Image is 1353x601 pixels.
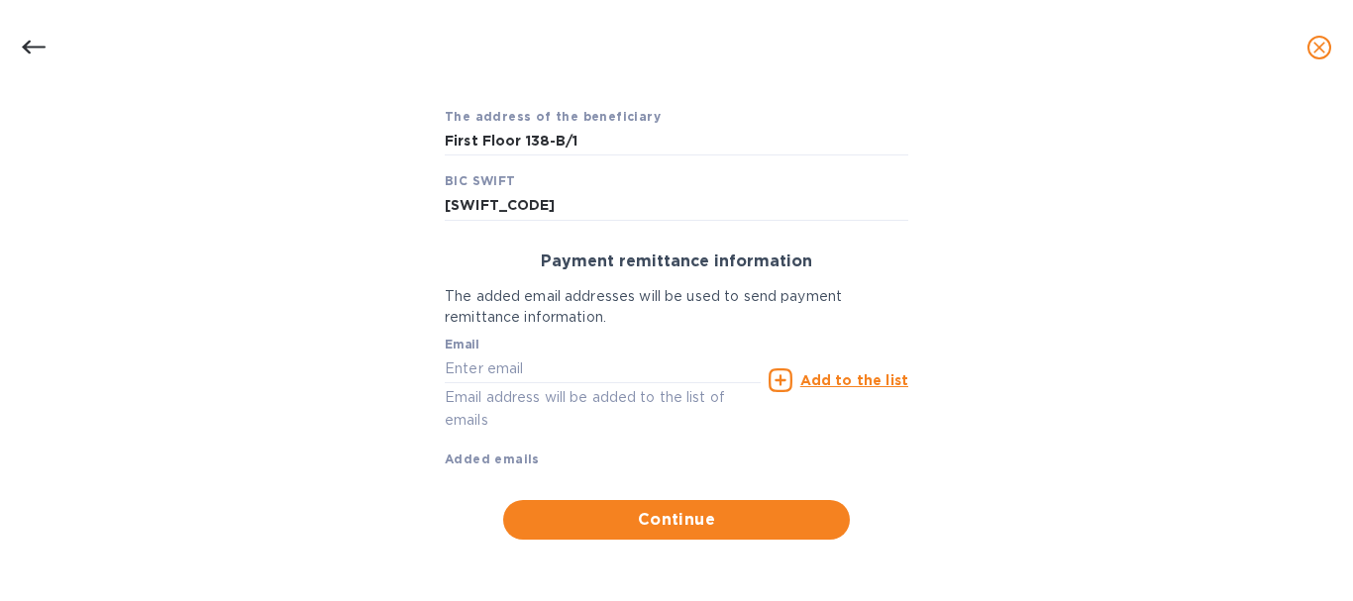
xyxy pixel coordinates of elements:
b: BIC SWIFT [445,173,516,188]
button: close [1296,24,1343,71]
input: Enter email [445,353,761,383]
h3: Payment remittance information [445,252,908,271]
p: Email address will be added to the list of emails [445,386,761,432]
b: Added emails [445,451,540,466]
b: The address of the beneficiary [445,109,661,124]
input: BIC SWIFT [445,191,908,221]
span: Continue [519,508,834,532]
label: Email [445,340,479,351]
u: Add to the list [800,372,908,388]
p: The added email addresses will be used to send payment remittance information. [445,286,908,328]
input: The address of the beneficiary [445,127,908,156]
button: Continue [503,500,850,540]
